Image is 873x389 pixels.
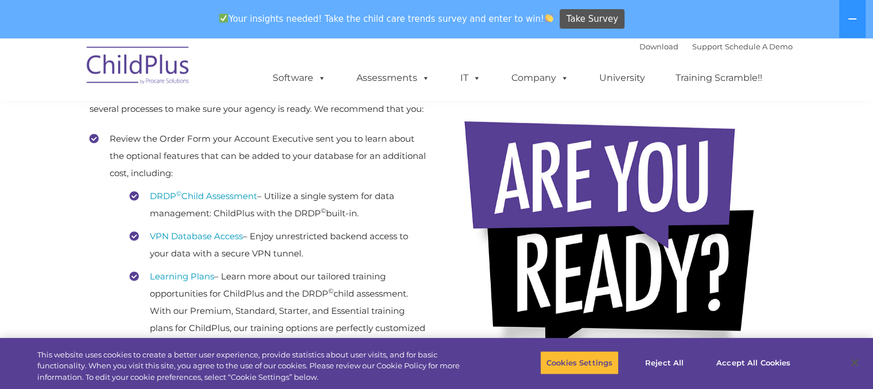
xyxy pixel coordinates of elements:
[130,228,428,262] li: – Enjoy unrestricted backend access to your data with a secure VPN tunnel.
[710,351,797,375] button: Accept All Cookies
[449,67,492,90] a: IT
[567,9,618,29] span: Take Survey
[90,130,428,371] li: Review the Order Form your Account Executive sent you to learn about the optional features that c...
[540,351,619,375] button: Cookies Settings
[628,351,700,375] button: Reject All
[130,268,428,371] li: – Learn more about our tailored training opportunities for ChildPlus and the DRDP child assessmen...
[328,287,333,295] sup: ©
[560,9,624,29] a: Take Survey
[261,67,337,90] a: Software
[639,42,678,51] a: Download
[219,14,228,22] img: ✅
[345,67,441,90] a: Assessments
[725,42,793,51] a: Schedule A Demo
[842,350,867,375] button: Close
[500,67,580,90] a: Company
[90,88,428,116] p: As soon as you make the choice to switch to ChildPlus, you’ll need to start several processes to ...
[150,271,214,282] a: Learning Plans
[81,38,196,96] img: ChildPlus by Procare Solutions
[588,67,657,90] a: University
[215,7,558,30] span: Your insights needed! Take the child care trends survey and enter to win!
[176,189,181,197] sup: ©
[150,190,257,201] a: DRDP©Child Assessment
[150,231,243,242] a: VPN Database Access
[130,188,428,222] li: – Utilize a single system for data management: ChildPlus with the DRDP built-in.
[639,42,793,51] font: |
[37,349,480,383] div: This website uses cookies to create a better user experience, provide statistics about user visit...
[454,106,775,378] img: areyouready
[545,14,553,22] img: 👏
[321,207,326,215] sup: ©
[664,67,774,90] a: Training Scramble!!
[692,42,723,51] a: Support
